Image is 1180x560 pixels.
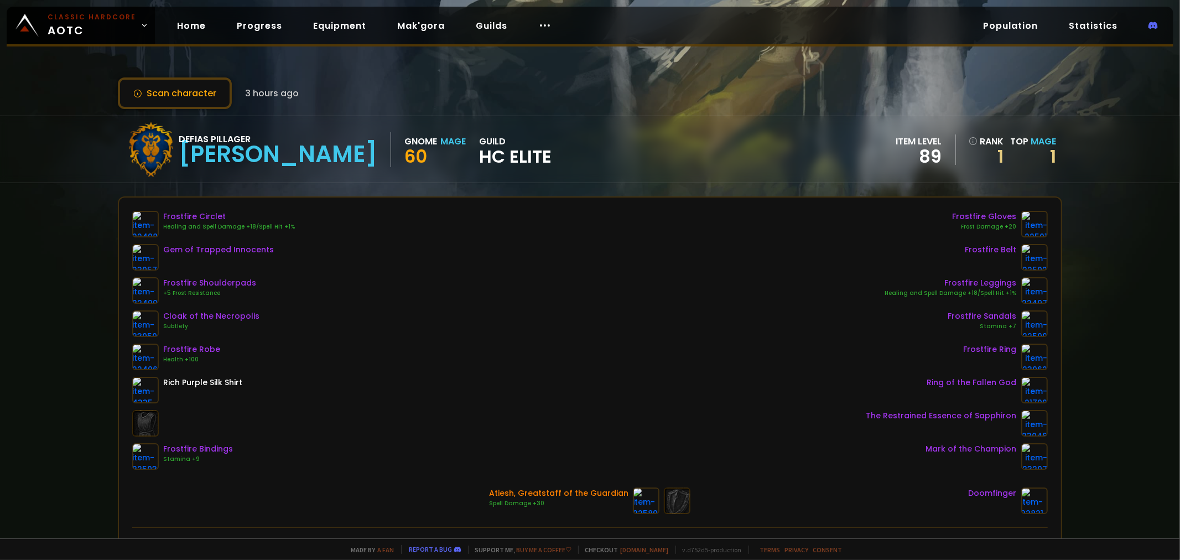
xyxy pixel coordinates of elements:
div: Defias Pillager [179,132,377,146]
a: 1 [969,148,1004,165]
div: Frostfire Circlet [163,211,295,222]
div: guild [479,134,552,165]
a: 1 [1051,144,1057,169]
div: +5 Frost Resistance [163,289,256,298]
div: Atiesh, Greatstaff of the Guardian [489,488,628,499]
div: Spell Damage +30 [489,499,628,508]
a: [DOMAIN_NAME] [621,546,669,554]
div: Frostfire Gloves [953,211,1017,222]
span: Checkout [578,546,669,554]
img: item-23062 [1021,344,1048,370]
img: item-22498 [132,211,159,237]
div: Gnome [404,134,437,148]
a: Privacy [785,546,809,554]
a: a fan [378,546,394,554]
a: Statistics [1060,14,1126,37]
div: item level [896,134,942,148]
div: Mage [440,134,466,148]
a: Consent [813,546,843,554]
div: rank [969,134,1004,148]
img: item-21709 [1021,377,1048,403]
div: The Restrained Essence of Sapphiron [866,410,1017,422]
div: Healing and Spell Damage +18/Spell Hit +1% [163,222,295,231]
div: Subtlety [163,322,259,331]
img: item-22503 [132,443,159,470]
span: 3 hours ago [245,86,299,100]
img: item-22496 [132,344,159,370]
span: Support me, [468,546,571,554]
div: Frostfire Belt [965,244,1017,256]
img: item-23046 [1021,410,1048,437]
img: item-22499 [132,277,159,304]
div: Stamina +7 [948,322,1017,331]
span: 60 [404,144,427,169]
div: Top [1011,134,1057,148]
span: HC Elite [479,148,552,165]
img: item-4335 [132,377,159,403]
div: Frostfire Shoulderpads [163,277,256,289]
img: item-22821 [1021,488,1048,514]
a: Progress [228,14,291,37]
div: [PERSON_NAME] [179,146,377,163]
a: Equipment [304,14,375,37]
div: 89 [896,148,942,165]
img: item-22589 [633,488,659,514]
div: Health +100 [163,355,220,364]
a: Report a bug [409,545,453,553]
a: Buy me a coffee [517,546,571,554]
img: item-23050 [132,310,159,337]
div: Doomfinger [969,488,1017,499]
a: Mak'gora [388,14,454,37]
div: Mark of the Champion [926,443,1017,455]
img: item-22500 [1021,310,1048,337]
div: Rich Purple Silk Shirt [163,377,242,388]
div: Frostfire Ring [964,344,1017,355]
img: item-23207 [1021,443,1048,470]
a: Terms [760,546,781,554]
div: Ring of the Fallen God [927,377,1017,388]
div: Frostfire Bindings [163,443,233,455]
a: Classic HardcoreAOTC [7,7,155,44]
span: Made by [345,546,394,554]
span: AOTC [48,12,136,39]
div: Frostfire Robe [163,344,220,355]
a: Population [974,14,1047,37]
a: Home [168,14,215,37]
span: Mage [1031,135,1057,148]
a: Guilds [467,14,516,37]
div: Frostfire Sandals [948,310,1017,322]
button: Scan character [118,77,232,109]
div: Frost Damage +20 [953,222,1017,231]
img: item-22501 [1021,211,1048,237]
img: item-23057 [132,244,159,271]
div: Cloak of the Necropolis [163,310,259,322]
div: Stamina +9 [163,455,233,464]
small: Classic Hardcore [48,12,136,22]
span: v. d752d5 - production [675,546,742,554]
img: item-22502 [1021,244,1048,271]
div: Healing and Spell Damage +18/Spell Hit +1% [885,289,1017,298]
img: item-22497 [1021,277,1048,304]
div: Gem of Trapped Innocents [163,244,274,256]
div: Frostfire Leggings [885,277,1017,289]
